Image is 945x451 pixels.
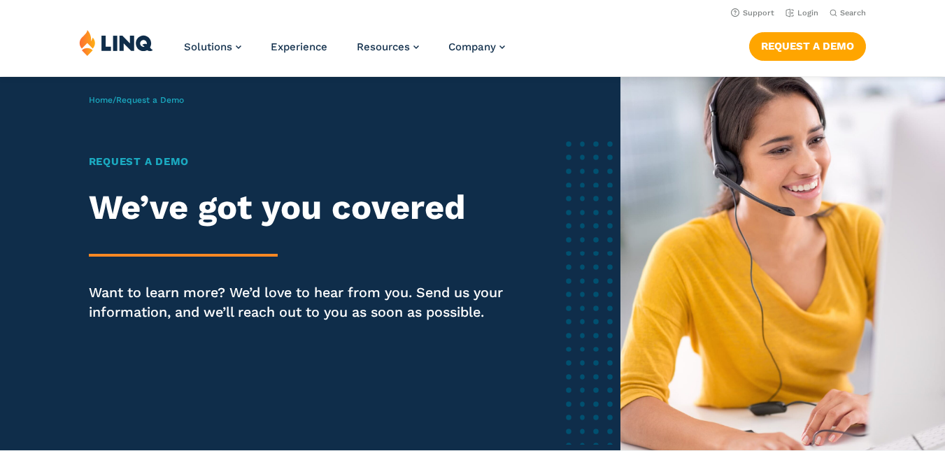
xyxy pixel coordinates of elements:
img: Female software representative [620,77,945,450]
h1: Request a Demo [89,154,508,170]
span: Request a Demo [116,95,184,105]
span: Company [448,41,496,53]
a: Company [448,41,505,53]
p: Want to learn more? We’d love to hear from you. Send us your information, and we’ll reach out to ... [89,283,508,322]
span: / [89,95,184,105]
a: Request a Demo [749,32,866,60]
a: Experience [271,41,327,53]
nav: Button Navigation [749,29,866,60]
button: Open Search Bar [830,8,866,18]
span: Resources [357,41,410,53]
span: Solutions [184,41,232,53]
a: Resources [357,41,419,53]
a: Support [731,8,774,17]
img: LINQ | K‑12 Software [79,29,153,56]
a: Solutions [184,41,241,53]
span: Search [840,8,866,17]
h2: We’ve got you covered [89,188,508,227]
a: Login [786,8,818,17]
nav: Primary Navigation [184,29,505,76]
a: Home [89,95,113,105]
